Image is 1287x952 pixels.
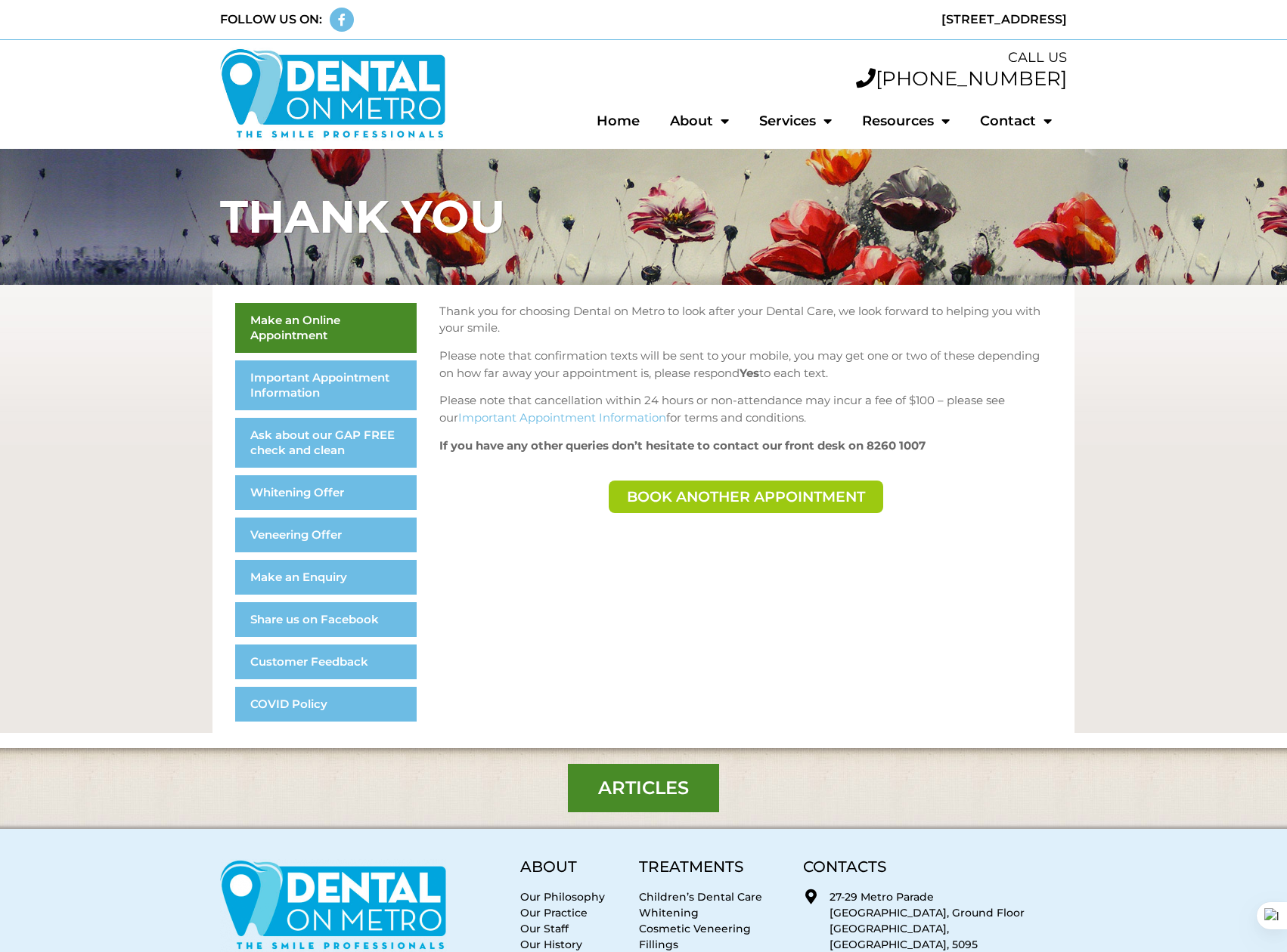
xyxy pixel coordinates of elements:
h1: THANK YOU [220,194,1067,240]
a: Cosmetic Veneering [639,922,751,935]
a: Book another appointment [609,481,883,513]
span: Book another appointment [627,490,865,504]
p: Thank you for choosing Dental on Metro to look after your Dental Care, we look forward to helping... [439,303,1052,337]
a: Whitening [639,906,699,920]
a: [PHONE_NUMBER] [856,66,1067,91]
div: CALL US [461,48,1067,68]
b: Yes [740,366,759,380]
a: Make an Online Appointment [235,303,417,353]
div: [STREET_ADDRESS] [651,11,1067,29]
a: Our Philosophy [520,890,605,904]
a: Our Practice [520,906,588,920]
a: Whitening Offer [235,475,417,510]
a: Ask about our GAP FREE check and clean [235,418,417,468]
a: Articles [568,764,719,812]
nav: Menu [461,104,1067,138]
a: Customer Feedback [235,644,417,679]
h5: ABOUT [520,859,624,874]
a: Our History [520,938,582,951]
a: Fillings [639,938,678,951]
a: Share us on Facebook [235,602,417,637]
a: Important Appointment Information [458,410,666,425]
a: Resources [847,104,965,138]
a: Contact [965,104,1067,138]
b: f you have any other queries don’t hesitate to contact our front desk on 8260 1007 [443,438,926,453]
a: COVID Policy [235,687,417,722]
h5: TREATMENTS [639,859,789,874]
span: for terms and conditions. [666,410,806,425]
a: Make an Enquiry [235,560,417,595]
span: Please note that cancellation within 24 hours or non-attendance may incur a fee of $100 – please ... [439,393,1005,425]
a: Veneering Offer [235,518,417,552]
a: Children’s Dental Care [639,890,762,904]
h5: CONTACTS [803,859,1066,874]
a: Home [581,104,655,138]
strong: I [439,438,443,453]
a: Our Staff [520,922,569,935]
span: Please note that confirmation texts will be sent to your mobile, you may get one or two of these ... [439,348,1040,380]
div: FOLLOW US ON: [220,11,322,29]
a: About [655,104,744,138]
a: Services [744,104,847,138]
span: Articles [598,779,689,797]
a: Important Appointment Information [235,360,417,410]
nav: Menu [235,303,417,722]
